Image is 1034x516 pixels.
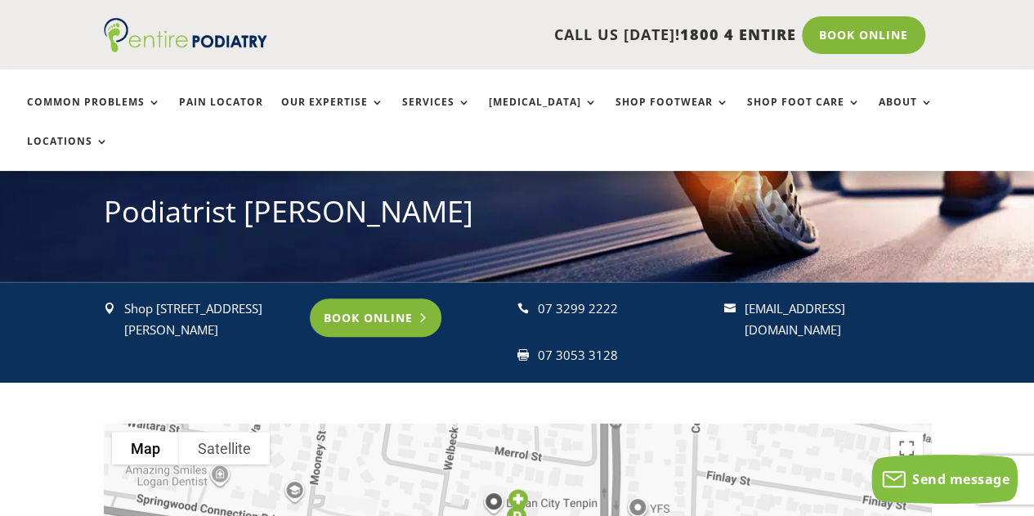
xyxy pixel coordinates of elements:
[289,25,796,46] p: CALL US [DATE]!
[124,298,298,340] p: Shop [STREET_ADDRESS][PERSON_NAME]
[871,455,1018,504] button: Send message
[27,96,161,132] a: Common Problems
[104,39,267,56] a: Entire Podiatry
[802,16,925,54] a: Book Online
[723,303,735,314] span: 
[537,345,711,366] div: 07 3053 3128
[179,96,263,132] a: Pain Locator
[402,96,471,132] a: Services
[104,303,115,314] span: 
[27,136,109,171] a: Locations
[104,191,931,240] h1: Podiatrist [PERSON_NAME]
[615,96,729,132] a: Shop Footwear
[489,96,598,132] a: [MEDICAL_DATA]
[537,298,711,320] div: 07 3299 2222
[112,432,179,464] button: Show street map
[680,25,796,44] span: 1800 4 ENTIRE
[912,470,1009,488] span: Send message
[890,432,923,464] button: Toggle fullscreen view
[747,96,861,132] a: Shop Foot Care
[104,18,267,52] img: logo (1)
[517,349,528,361] span: 
[879,96,933,132] a: About
[281,96,384,132] a: Our Expertise
[179,432,270,464] button: Show satellite imagery
[517,303,528,314] span: 
[744,300,844,338] a: [EMAIL_ADDRESS][DOMAIN_NAME]
[310,298,441,336] a: Book Online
